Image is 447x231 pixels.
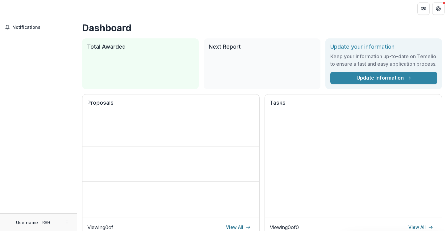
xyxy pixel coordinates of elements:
span: Notifications [12,25,72,30]
button: More [63,219,71,226]
h3: Keep your information up-to-date on Temelio to ensure a fast and easy application process. [330,53,437,68]
button: Get Help [432,2,445,15]
p: Role [40,220,52,225]
p: Username [16,219,38,226]
button: Partners [417,2,430,15]
h2: Total Awarded [87,43,194,50]
h2: Tasks [270,99,437,111]
p: Viewing 0 of 0 [270,224,299,231]
h2: Proposals [87,99,254,111]
h1: Dashboard [82,22,442,33]
a: Update Information [330,72,437,84]
h2: Update your information [330,43,437,50]
p: Viewing 0 of [87,224,113,231]
button: Notifications [2,22,74,32]
h2: Next Report [209,43,315,50]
